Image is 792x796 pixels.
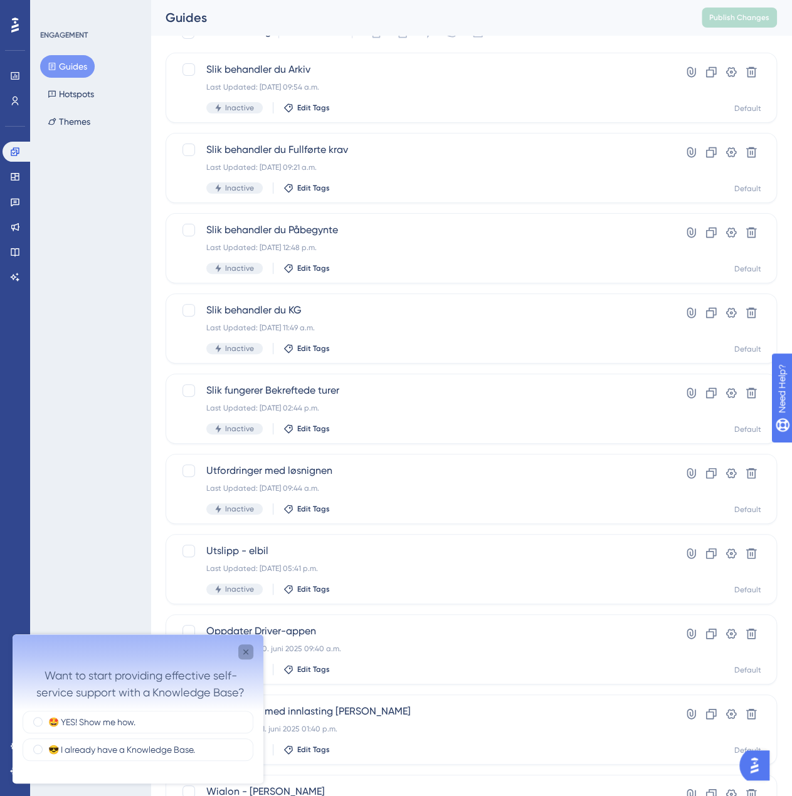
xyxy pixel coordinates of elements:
span: Edit Tags [297,664,330,674]
span: Slik behandler du Påbegynte [206,223,636,238]
div: Last Updated: [DATE] 02:44 p.m. [206,403,636,413]
div: Last Updated: [DATE] 09:21 a.m. [206,162,636,172]
button: Edit Tags [283,183,330,193]
div: Default [734,103,761,113]
span: Inactive [225,584,254,594]
button: Edit Tags [283,745,330,755]
button: Edit Tags [283,343,330,353]
span: Utfordringer med innlasting [PERSON_NAME] [206,704,636,719]
span: Edit Tags [297,183,330,193]
button: Edit Tags [283,664,330,674]
div: Default [734,344,761,354]
div: Last Updated: [DATE] 12:48 p.m. [206,243,636,253]
span: Utslipp - elbil [206,543,636,558]
button: Publish Changes [702,8,777,28]
span: Edit Tags [297,424,330,434]
div: Last Updated: [DATE] 11:49 a.m. [206,323,636,333]
span: Inactive [225,103,254,113]
iframe: UserGuiding Survey [13,634,263,783]
div: Guides [166,9,670,26]
div: Default [734,184,761,194]
span: Inactive [225,263,254,273]
button: Guides [40,55,95,78]
div: Last Updated: [DATE] 09:54 a.m. [206,82,636,92]
span: Publish Changes [709,13,769,23]
button: Edit Tags [283,584,330,594]
button: Edit Tags [283,504,330,514]
span: Edit Tags [297,263,330,273]
div: Last Updated: [DATE] 05:41 p.m. [206,563,636,573]
span: Edit Tags [297,103,330,113]
span: Edit Tags [297,745,330,755]
button: Hotspots [40,83,102,105]
iframe: UserGuiding AI Assistant Launcher [739,746,777,784]
span: Inactive [225,343,254,353]
button: Edit Tags [283,263,330,273]
span: Edit Tags [297,343,330,353]
span: Edit Tags [297,584,330,594]
button: Themes [40,110,98,133]
div: Default [734,264,761,274]
button: Edit Tags [283,424,330,434]
span: Inactive [225,504,254,514]
span: Slik behandler du Fullførte krav [206,142,636,157]
div: Last Updated: 11. juni 2025 01:40 p.m. [206,724,636,734]
button: Edit Tags [283,103,330,113]
span: Slik fungerer Bekreftede turer [206,383,636,398]
div: Default [734,585,761,595]
div: Default [734,505,761,515]
span: Slik behandler du KG [206,303,636,318]
span: Edit Tags [297,504,330,514]
span: Oppdater Driver-appen [206,624,636,639]
div: Last Updated: 10. juni 2025 09:40 a.m. [206,644,636,654]
div: Default [734,665,761,675]
div: Last Updated: [DATE] 09:44 a.m. [206,483,636,493]
span: Inactive [225,183,254,193]
span: Utfordringer med løsnignen [206,463,636,478]
div: ENGAGEMENT [40,30,88,40]
span: Slik behandler du Arkiv [206,62,636,77]
div: Default [734,745,761,755]
div: Default [734,424,761,434]
span: Need Help? [29,3,78,18]
span: Inactive [225,424,254,434]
